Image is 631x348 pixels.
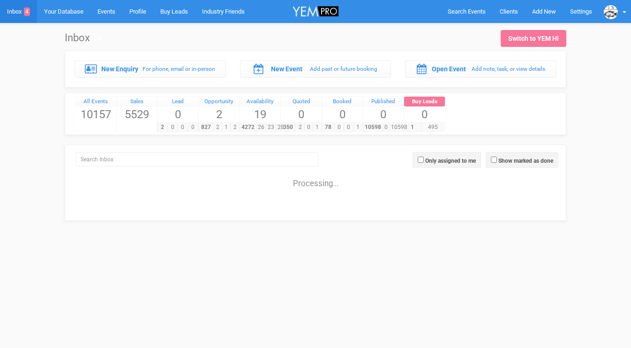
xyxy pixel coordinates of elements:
a: Booked [322,97,363,107]
span: 2 [230,123,239,132]
span: 0 [304,123,313,132]
a: New Event Add past or future booking [240,61,391,77]
span: 0 [383,123,390,132]
a: Open Event Add note, task, or view details [405,61,556,77]
label: Show marked as done [498,157,553,165]
span: 23 [266,123,276,132]
a: Published [363,97,404,107]
span: 10598 [363,123,383,132]
h1: Inbox [65,32,101,44]
span: 0 [344,123,353,132]
div: Processing... [68,169,563,188]
span: 350 [280,123,296,132]
span: 4272 [240,123,256,132]
span: 0 [178,123,188,132]
span: 1 [404,123,421,132]
a: Availability [240,97,281,107]
a: Sales [117,97,158,107]
label: Open Event [432,64,466,74]
a: All Events [75,97,116,107]
img: data [604,5,618,19]
span: 0 [334,123,344,132]
span: 2 [295,123,304,132]
a: Opportunity [199,97,240,107]
span: 827 [198,123,214,132]
span: 0 [363,106,404,122]
span: 4 [24,8,30,16]
span: 19 [240,106,281,122]
span: 78 [322,123,335,132]
input: Search Inbox [75,152,318,166]
span: Clients [500,8,518,15]
a: New Enquiry For phone, email or in-person [75,61,226,77]
span: 0 [404,106,445,122]
span: 1 [353,123,363,132]
span: Add New [532,8,556,15]
span: 28 [276,123,286,132]
small: Add past or future booking [310,66,377,72]
span: 1 [313,123,322,132]
small: Add note, task, or view details [472,66,545,72]
span: 2 [157,123,168,132]
small: For phone, email or in-person [143,66,215,72]
label: New Enquiry [101,64,138,74]
div: Switch to YEM Hi [508,34,559,43]
span: 495 [421,123,445,132]
a: Switch to YEM Hi [501,30,566,47]
span: 2 [199,106,240,122]
span: 0 [322,106,363,122]
span: 0 [158,106,198,122]
span: 5529 [117,106,158,122]
span: 0 [188,123,198,132]
span: 1 [222,123,231,132]
span: Search Events [448,8,486,15]
span: 0 [167,123,178,132]
span: 2 [213,123,222,132]
a: Buy Leads [404,97,445,107]
span: 10157 [75,106,116,122]
span: 26 [256,123,266,132]
span: 10598 [389,123,409,132]
a: Quoted [281,97,322,107]
label: New Event [271,64,302,74]
a: Lead [158,97,198,107]
label: Only assigned to me [425,157,476,165]
span: 0 [281,106,322,122]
